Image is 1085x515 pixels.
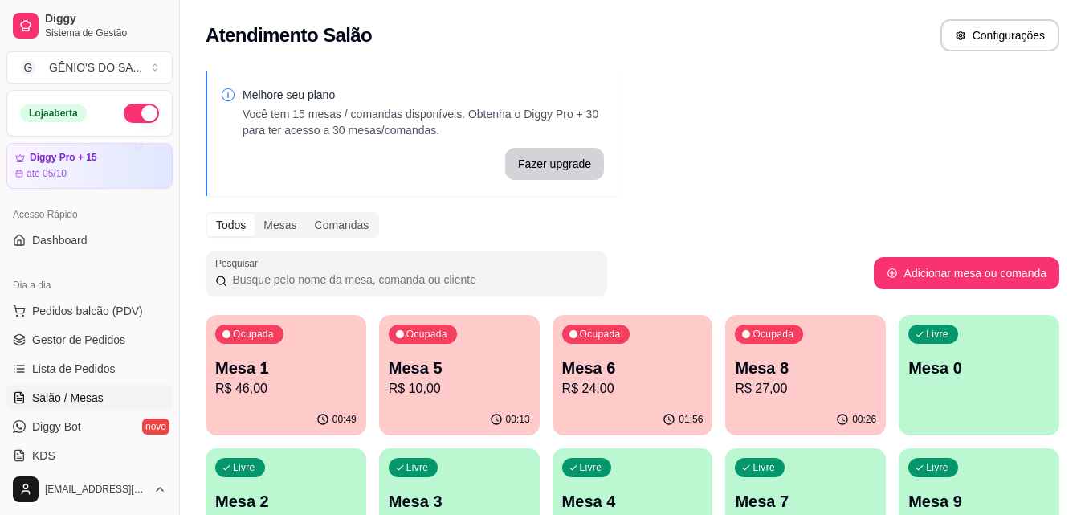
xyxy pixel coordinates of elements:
span: Dashboard [32,232,88,248]
p: R$ 10,00 [389,379,530,399]
button: [EMAIL_ADDRESS][DOMAIN_NAME] [6,470,173,509]
span: Diggy Bot [32,419,81,435]
button: Pedidos balcão (PDV) [6,298,173,324]
p: Mesa 3 [389,490,530,513]
p: Mesa 8 [735,357,876,379]
p: Ocupada [580,328,621,341]
button: Alterar Status [124,104,159,123]
p: Livre [926,461,948,474]
button: OcupadaMesa 5R$ 10,0000:13 [379,315,540,435]
span: [EMAIL_ADDRESS][DOMAIN_NAME] [45,483,147,496]
p: Livre [753,461,775,474]
span: Sistema de Gestão [45,27,166,39]
div: Loja aberta [20,104,87,122]
span: Pedidos balcão (PDV) [32,303,143,319]
span: Salão / Mesas [32,390,104,406]
p: Melhore seu plano [243,87,604,103]
div: Mesas [255,214,305,236]
h2: Atendimento Salão [206,22,372,48]
a: KDS [6,443,173,468]
a: Lista de Pedidos [6,356,173,382]
button: OcupadaMesa 6R$ 24,0001:56 [553,315,713,435]
span: KDS [32,448,55,464]
p: 01:56 [679,413,703,426]
div: Acesso Rápido [6,202,173,227]
div: Comandas [306,214,378,236]
button: LivreMesa 0 [899,315,1059,435]
p: Ocupada [406,328,447,341]
button: OcupadaMesa 1R$ 46,0000:49 [206,315,366,435]
a: Dashboard [6,227,173,253]
span: Gestor de Pedidos [32,332,125,348]
button: Adicionar mesa ou comanda [874,257,1059,289]
p: 00:49 [332,413,357,426]
a: DiggySistema de Gestão [6,6,173,45]
p: Você tem 15 mesas / comandas disponíveis. Obtenha o Diggy Pro + 30 para ter acesso a 30 mesas/com... [243,106,604,138]
div: Todos [207,214,255,236]
p: R$ 24,00 [562,379,704,399]
p: Ocupada [753,328,793,341]
p: 00:13 [506,413,530,426]
label: Pesquisar [215,256,263,270]
p: Mesa 0 [908,357,1050,379]
p: Mesa 4 [562,490,704,513]
span: Diggy [45,12,166,27]
span: Lista de Pedidos [32,361,116,377]
p: Mesa 9 [908,490,1050,513]
div: Dia a dia [6,272,173,298]
input: Pesquisar [227,272,598,288]
p: Mesa 1 [215,357,357,379]
a: Salão / Mesas [6,385,173,411]
p: R$ 27,00 [735,379,876,399]
p: Mesa 2 [215,490,357,513]
a: Diggy Botnovo [6,414,173,439]
p: Mesa 5 [389,357,530,379]
div: GÊNIO'S DO SA ... [49,59,142,76]
button: OcupadaMesa 8R$ 27,0000:26 [725,315,886,435]
a: Diggy Pro + 15até 05/10 [6,143,173,189]
p: Livre [233,461,255,474]
p: R$ 46,00 [215,379,357,399]
p: Mesa 7 [735,490,876,513]
article: Diggy Pro + 15 [30,152,97,164]
a: Gestor de Pedidos [6,327,173,353]
span: G [20,59,36,76]
p: Livre [580,461,602,474]
p: Livre [926,328,948,341]
p: Mesa 6 [562,357,704,379]
p: Ocupada [233,328,274,341]
p: Livre [406,461,429,474]
p: 00:26 [852,413,876,426]
button: Configurações [940,19,1059,51]
button: Fazer upgrade [505,148,604,180]
button: Select a team [6,51,173,84]
article: até 05/10 [27,167,67,180]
